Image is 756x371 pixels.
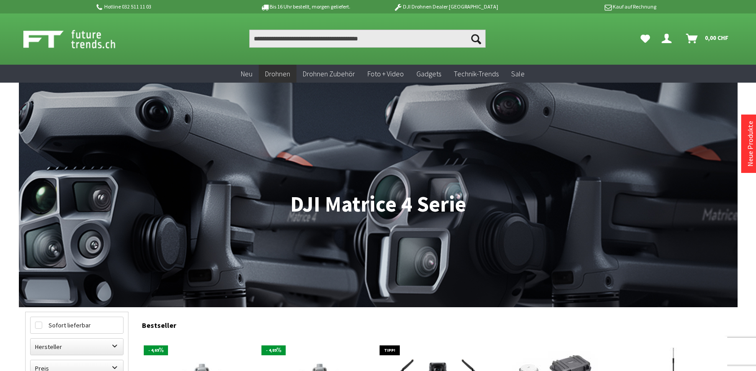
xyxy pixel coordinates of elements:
[142,312,731,334] div: Bestseller
[95,1,235,12] p: Hotline 032 511 11 03
[516,1,656,12] p: Kauf auf Rechnung
[367,69,404,78] span: Foto + Video
[249,30,486,48] input: Produkt, Marke, Kategorie, EAN, Artikelnummer…
[705,31,729,45] span: 0,00 CHF
[746,121,755,167] a: Neue Produkte
[454,69,499,78] span: Technik-Trends
[25,193,731,216] h1: DJI Matrice 4 Serie
[234,65,259,83] a: Neu
[467,30,486,48] button: Suchen
[416,69,441,78] span: Gadgets
[296,65,361,83] a: Drohnen Zubehör
[410,65,447,83] a: Gadgets
[636,30,654,48] a: Meine Favoriten
[235,1,376,12] p: Bis 16 Uhr bestellt, morgen geliefert.
[23,28,135,50] img: Shop Futuretrends - zur Startseite wechseln
[31,317,123,333] label: Sofort lieferbar
[376,1,516,12] p: DJI Drohnen Dealer [GEOGRAPHIC_DATA]
[265,69,290,78] span: Drohnen
[511,69,525,78] span: Sale
[658,30,679,48] a: Dein Konto
[447,65,505,83] a: Technik-Trends
[361,65,410,83] a: Foto + Video
[259,65,296,83] a: Drohnen
[31,339,123,355] label: Hersteller
[682,30,733,48] a: Warenkorb
[505,65,531,83] a: Sale
[303,69,355,78] span: Drohnen Zubehör
[241,69,252,78] span: Neu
